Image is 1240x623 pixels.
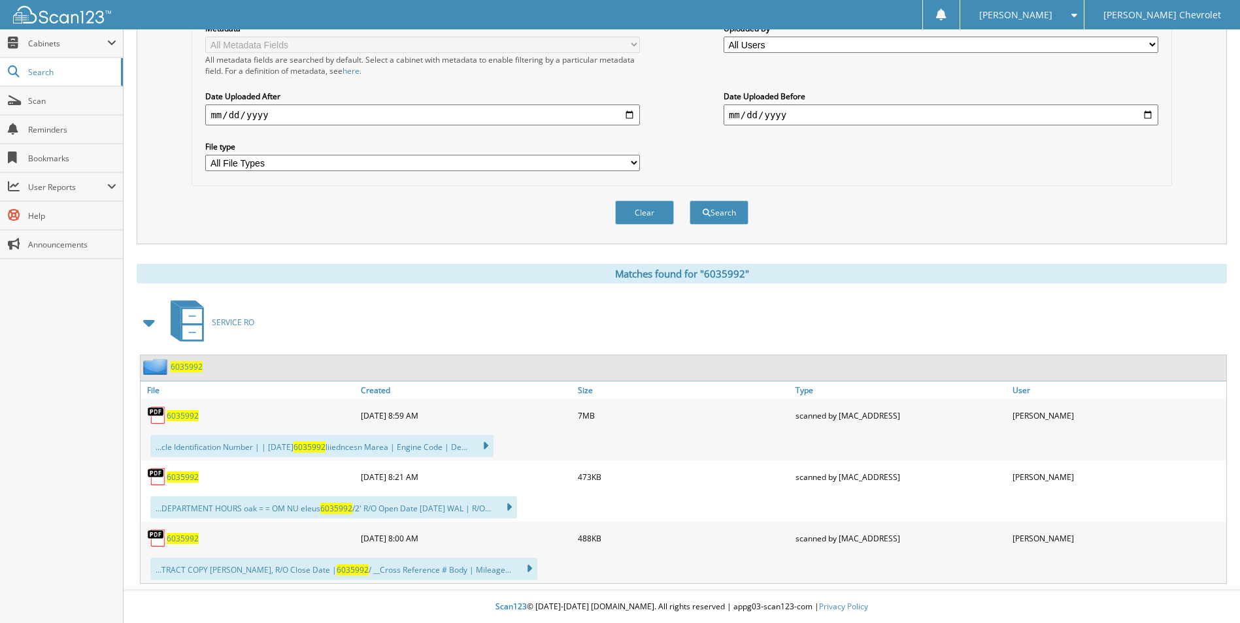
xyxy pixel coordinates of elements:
[28,210,116,221] span: Help
[212,317,254,328] span: SERVICE RO
[1175,560,1240,623] iframe: Chat Widget
[205,54,640,76] div: All metadata fields are searched by default. Select a cabinet with metadata to enable filtering b...
[358,525,575,551] div: [DATE] 8:00 AM
[205,141,640,152] label: File type
[28,38,107,49] span: Cabinets
[28,153,116,164] span: Bookmarks
[205,91,640,102] label: Date Uploaded After
[1009,525,1226,551] div: [PERSON_NAME]
[167,471,199,483] a: 6035992
[171,361,203,372] a: 6035992
[979,11,1052,19] span: [PERSON_NAME]
[28,67,114,78] span: Search
[724,104,1158,125] input: end
[724,91,1158,102] label: Date Uploaded Before
[293,441,326,453] span: 6035992
[495,601,527,612] span: Scan123
[28,182,107,193] span: User Reports
[147,467,167,487] img: PDF.png
[167,410,199,421] a: 6035992
[28,124,116,135] span: Reminders
[150,496,517,519] div: ...DEPARTMENT HOURS oak = = OM NU eleus /2' R/O Open Date [DATE] WAL | R/O...
[137,264,1227,283] div: Matches found for "6035992"
[792,402,1009,428] div: scanned by [MAC_ADDRESS]
[575,525,792,551] div: 488KB
[1009,381,1226,399] a: User
[792,381,1009,399] a: Type
[575,402,792,428] div: 7MB
[1009,402,1226,428] div: [PERSON_NAME]
[167,533,199,544] a: 6035992
[792,525,1009,551] div: scanned by [MAC_ADDRESS]
[143,359,171,375] img: folder2.png
[150,435,494,457] div: ...cle Identification Number | | [DATE] liiedncesn Marea | Engine Code | De...
[343,65,360,76] a: here
[320,503,352,514] span: 6035992
[124,591,1240,623] div: © [DATE]-[DATE] [DOMAIN_NAME]. All rights reserved | appg03-scan123-com |
[28,239,116,250] span: Announcements
[358,381,575,399] a: Created
[690,200,748,225] button: Search
[13,6,111,24] img: scan123-logo-white.svg
[615,200,674,225] button: Clear
[147,406,167,425] img: PDF.png
[28,95,116,106] span: Scan
[1009,464,1226,490] div: [PERSON_NAME]
[147,528,167,548] img: PDF.png
[792,464,1009,490] div: scanned by [MAC_ADDRESS]
[150,558,537,580] div: ...TRACT COPY [PERSON_NAME], R/O Close Date | / __Cross Reference # Body | Mileage...
[163,296,254,348] a: SERVICE RO
[337,564,369,575] span: 6035992
[1103,11,1221,19] span: [PERSON_NAME] Chevrolet
[358,402,575,428] div: [DATE] 8:59 AM
[358,464,575,490] div: [DATE] 8:21 AM
[575,381,792,399] a: Size
[819,601,868,612] a: Privacy Policy
[141,381,358,399] a: File
[575,464,792,490] div: 473KB
[205,104,640,125] input: start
